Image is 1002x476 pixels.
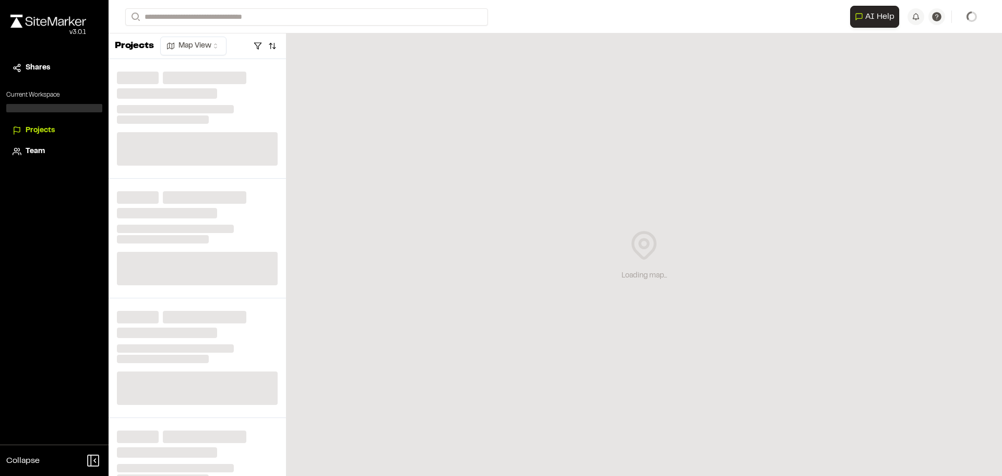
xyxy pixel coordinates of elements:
[26,62,50,74] span: Shares
[10,15,86,28] img: rebrand.png
[26,125,55,136] span: Projects
[115,39,154,53] p: Projects
[622,270,667,282] div: Loading map...
[10,28,86,37] div: Oh geez...please don't...
[26,146,45,157] span: Team
[865,10,894,23] span: AI Help
[6,455,40,467] span: Collapse
[13,62,96,74] a: Shares
[850,6,903,28] div: Open AI Assistant
[13,146,96,157] a: Team
[850,6,899,28] button: Open AI Assistant
[6,90,102,100] p: Current Workspace
[125,8,144,26] button: Search
[13,125,96,136] a: Projects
